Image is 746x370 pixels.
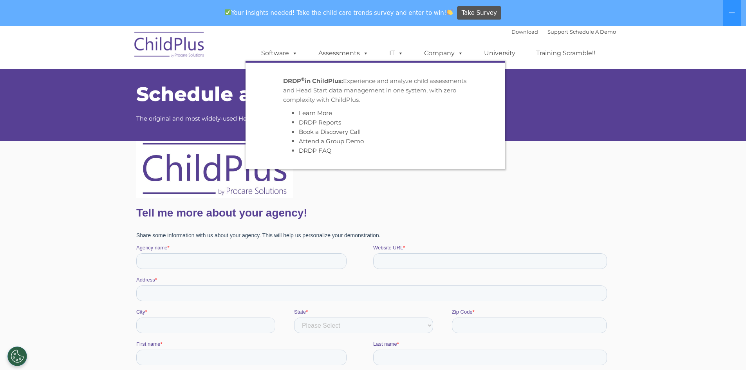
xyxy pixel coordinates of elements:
span: Your insights needed! Take the child care trends survey and enter to win! [222,5,456,20]
a: Company [416,45,471,61]
span: Job title [316,232,333,238]
span: Phone number [158,232,191,238]
button: Cookies Settings [7,347,27,366]
input: EHS [2,345,7,350]
span: Zip Code [316,168,336,174]
span: Take Survey [462,6,497,20]
a: Take Survey [457,6,501,20]
img: ChildPlus by Procare Solutions [130,26,209,65]
legend: Total Early Head Start funding count [158,292,316,297]
a: Assessments [311,45,376,61]
span: State [158,168,170,174]
font: | [511,29,616,35]
a: DRDP FAQ [299,147,332,154]
a: Book a Discovery Call [299,128,361,135]
p: Experience and analyze child assessments and Head Start data management in one system, with zero ... [283,76,467,105]
span: The original and most widely-used Head Start data management software. [136,115,355,122]
span: Non Head Start Funded Total [316,283,381,289]
a: Learn More [299,109,332,117]
legend: Non Head Start funding totals [316,292,473,297]
a: IT [381,45,411,61]
img: ✅ [225,9,231,15]
a: Download [511,29,538,35]
a: University [476,45,523,61]
span: Last name [237,200,261,206]
span: Early Head Start Funded Total [158,283,226,289]
span: PreK [9,356,20,362]
a: Training Scramble!! [528,45,603,61]
a: Software [253,45,305,61]
input: PreK [2,356,7,361]
span: Schedule a Demo [136,82,319,106]
strong: DRDP in ChildPlus: [283,77,343,85]
a: DRDP Reports [299,119,341,126]
a: Schedule A Demo [570,29,616,35]
span: Website URL [237,104,267,110]
a: Support [547,29,568,35]
span: EHS [9,346,20,352]
a: Attend a Group Demo [299,137,364,145]
img: 👏 [447,9,453,15]
input: HS [2,335,7,340]
span: HS [9,335,16,341]
sup: © [301,76,305,82]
